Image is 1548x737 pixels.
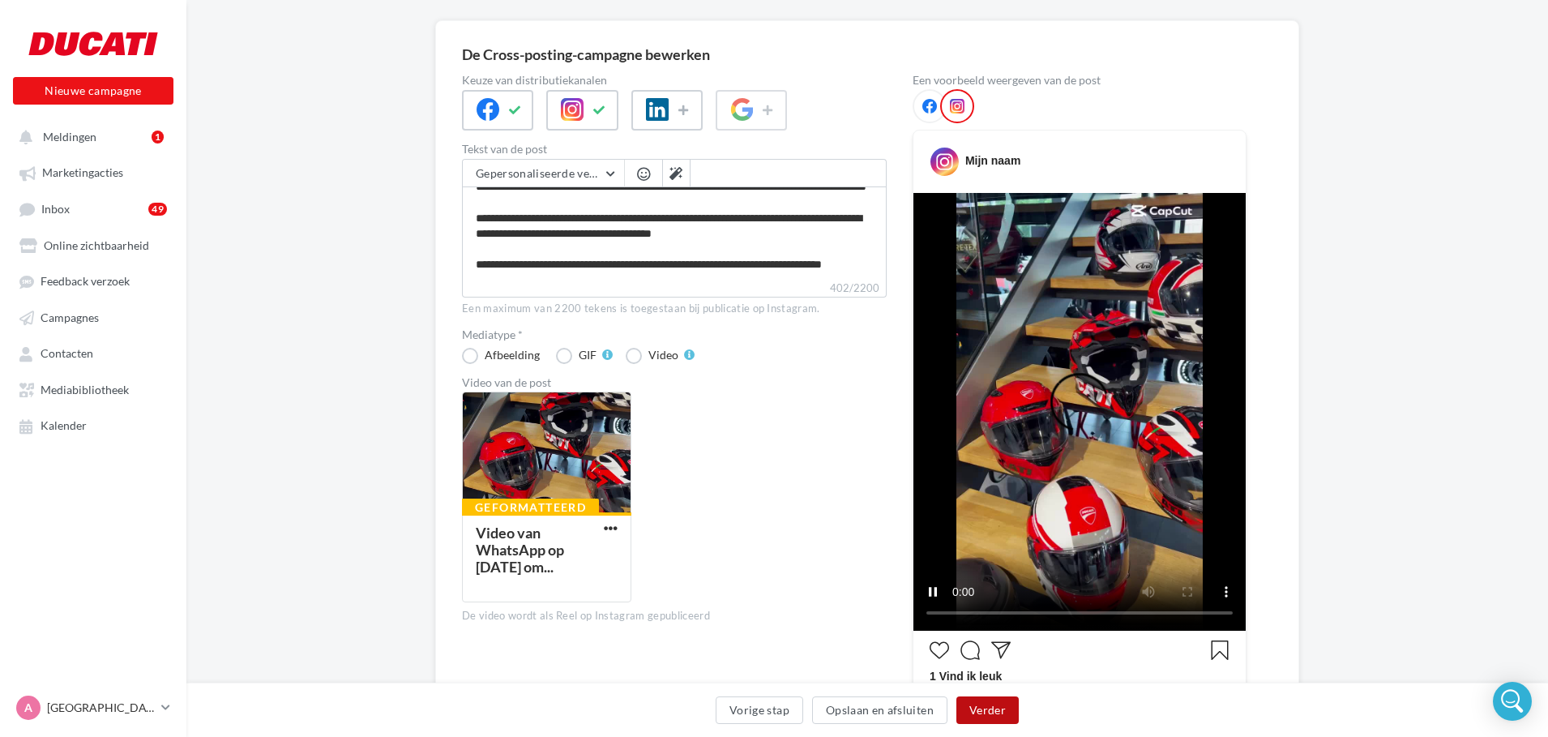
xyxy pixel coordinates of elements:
span: Contacten [41,347,93,361]
a: A [GEOGRAPHIC_DATA] [13,692,173,723]
div: De Cross-posting-campagne bewerken [462,47,710,62]
svg: Partager la publication [991,641,1011,660]
span: Gepersonaliseerde velden [476,166,612,180]
button: Gepersonaliseerde velden [463,160,624,187]
span: Meldingen [43,130,96,144]
a: Online zichtbaarheid [10,230,177,259]
div: Een voorbeeld weergeven van de post [913,75,1247,86]
a: Marketingacties [10,157,177,186]
svg: Enregistrer [1210,641,1229,660]
span: A [24,700,32,716]
button: Vorige stap [716,696,803,724]
label: Keuze van distributiekanalen [462,75,887,86]
div: Geformatteerd [462,499,599,516]
div: Open Intercom Messenger [1493,682,1532,721]
button: Opslaan en afsluiten [812,696,947,724]
div: Video van de post [462,377,887,388]
span: Marketingacties [42,166,123,180]
button: Verder [956,696,1019,724]
div: GIF [579,349,597,361]
a: Contacten [10,338,177,367]
div: 49 [148,203,167,216]
div: De video wordt als Reel op Instagram gepubliceerd [462,609,887,623]
div: 1 Vind ik leuk [930,668,1229,688]
p: [GEOGRAPHIC_DATA] [47,700,155,716]
span: Mediabibliotheek [41,383,129,396]
label: 402/2200 [462,280,887,298]
div: Video van WhatsApp op [DATE] om... [476,524,564,576]
a: Kalender [10,410,177,439]
span: Inbox [41,202,70,216]
a: Campagnes [10,302,177,332]
div: Mijn naam [965,152,1020,169]
span: Kalender [41,419,87,433]
span: Campagnes [41,311,99,324]
a: Feedback verzoek [10,266,177,295]
button: Meldingen 1 [10,122,170,151]
div: 1 [152,131,164,144]
a: Mediabibliotheek [10,375,177,404]
svg: Commenter [960,641,980,660]
a: Inbox49 [10,194,177,224]
span: Online zichtbaarheid [44,238,149,252]
div: Een maximum van 2200 tekens is toegestaan bij publicatie op Instagram. [462,302,887,316]
label: Mediatype * [462,329,887,341]
button: Nieuwe campagne [13,77,173,105]
div: Afbeelding [485,349,540,361]
svg: J’aime [930,641,949,660]
span: Feedback verzoek [41,275,130,289]
div: Video [648,349,678,361]
label: Tekst van de post [462,144,887,155]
